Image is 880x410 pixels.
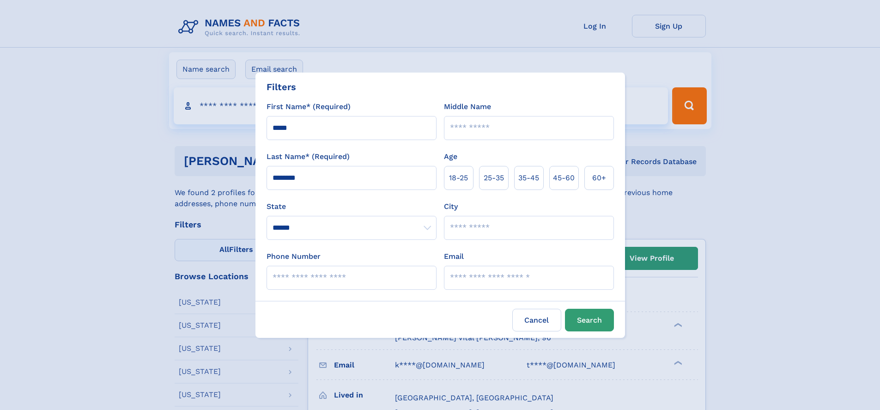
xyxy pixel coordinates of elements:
[267,201,437,212] label: State
[553,172,575,184] span: 45‑60
[267,80,296,94] div: Filters
[267,251,321,262] label: Phone Number
[484,172,504,184] span: 25‑35
[444,151,457,162] label: Age
[518,172,539,184] span: 35‑45
[565,309,614,331] button: Search
[444,251,464,262] label: Email
[449,172,468,184] span: 18‑25
[512,309,561,331] label: Cancel
[267,151,350,162] label: Last Name* (Required)
[444,201,458,212] label: City
[267,101,351,112] label: First Name* (Required)
[592,172,606,184] span: 60+
[444,101,491,112] label: Middle Name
